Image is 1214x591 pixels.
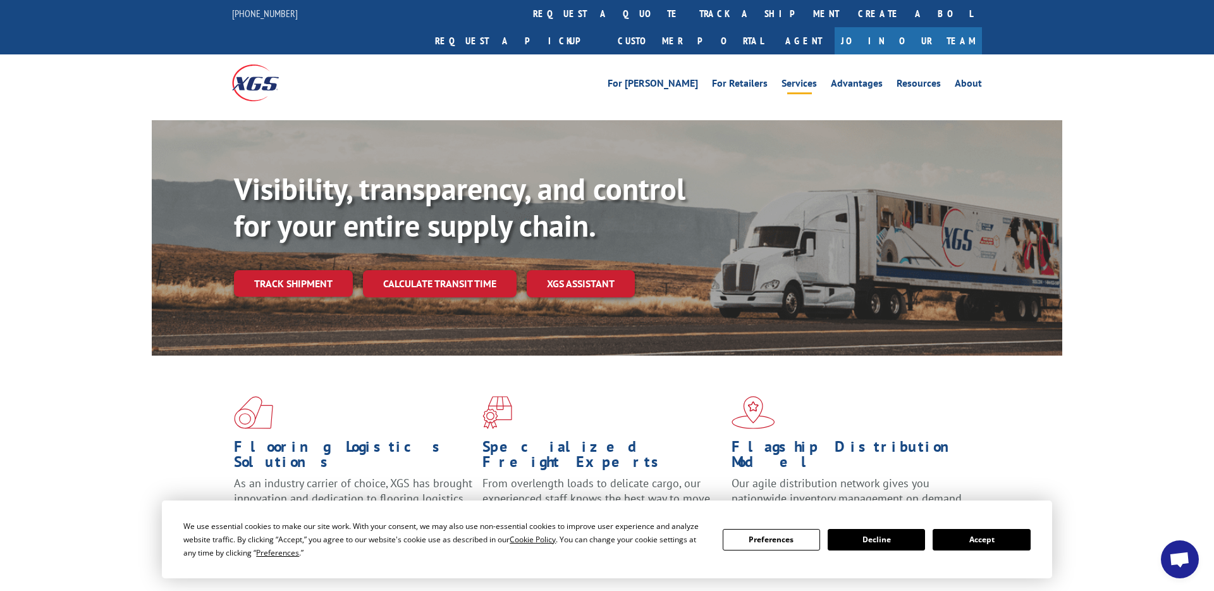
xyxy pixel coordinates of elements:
[1161,540,1199,578] div: Open chat
[234,476,472,521] span: As an industry carrier of choice, XGS has brought innovation and dedication to flooring logistics...
[835,27,982,54] a: Join Our Team
[732,439,971,476] h1: Flagship Distribution Model
[732,476,964,506] span: Our agile distribution network gives you nationwide inventory management on demand.
[608,27,773,54] a: Customer Portal
[183,519,707,559] div: We use essential cookies to make our site work. With your consent, we may also use non-essential ...
[256,547,299,558] span: Preferences
[782,78,817,92] a: Services
[773,27,835,54] a: Agent
[527,270,635,297] a: XGS ASSISTANT
[510,534,556,545] span: Cookie Policy
[955,78,982,92] a: About
[234,396,273,429] img: xgs-icon-total-supply-chain-intelligence-red
[897,78,941,92] a: Resources
[608,78,698,92] a: For [PERSON_NAME]
[482,439,721,476] h1: Specialized Freight Experts
[234,169,685,245] b: Visibility, transparency, and control for your entire supply chain.
[933,529,1030,551] button: Accept
[828,529,925,551] button: Decline
[831,78,883,92] a: Advantages
[232,7,298,20] a: [PHONE_NUMBER]
[363,270,517,297] a: Calculate transit time
[234,439,473,476] h1: Flooring Logistics Solutions
[426,27,608,54] a: Request a pickup
[162,501,1052,578] div: Cookie Consent Prompt
[723,529,820,551] button: Preferences
[234,270,353,297] a: Track shipment
[482,396,512,429] img: xgs-icon-focused-on-flooring-red
[732,396,775,429] img: xgs-icon-flagship-distribution-model-red
[712,78,768,92] a: For Retailers
[482,476,721,532] p: From overlength loads to delicate cargo, our experienced staff knows the best way to move your fr...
